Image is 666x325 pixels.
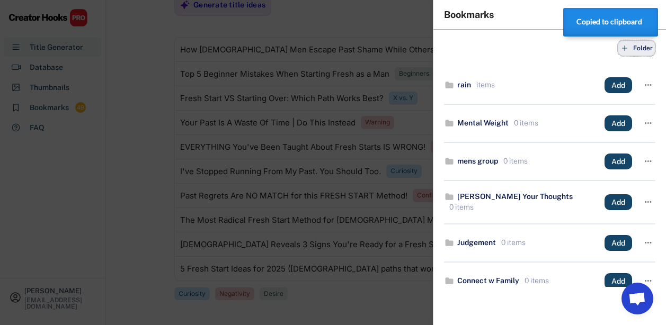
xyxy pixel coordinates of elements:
div: Connect w Family [457,276,519,286]
div: Judgement [457,238,496,248]
div: 0 items [447,202,474,213]
button: Add [605,235,632,251]
strong: Copied to clipboard [576,17,642,26]
text:  [645,237,652,248]
div: 0 items [522,276,549,286]
text:  [645,275,652,286]
button: Add [605,115,632,131]
div: 0 items [511,118,538,129]
div: items [474,80,495,91]
div: rain [457,80,471,91]
button: Add [605,273,632,289]
button:  [643,195,653,210]
div: 0 items [499,238,526,248]
div: mens group [457,156,498,167]
button: Folder [618,40,655,56]
text:  [645,118,652,129]
div: Mental Weight [457,118,509,129]
div: [PERSON_NAME] Your Thoughts [457,192,573,202]
button: Add [605,194,632,210]
text:  [645,196,652,207]
div: Bookmarks [444,10,638,20]
button:  [643,236,653,250]
div: 0 items [501,156,528,167]
button:  [643,154,653,169]
button:  [643,116,653,131]
button: Add [605,77,632,93]
button: Add [605,154,632,169]
button:  [643,78,653,93]
a: Open chat [621,283,653,314]
button:  [643,274,653,288]
text:  [645,79,652,91]
text:  [645,156,652,167]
